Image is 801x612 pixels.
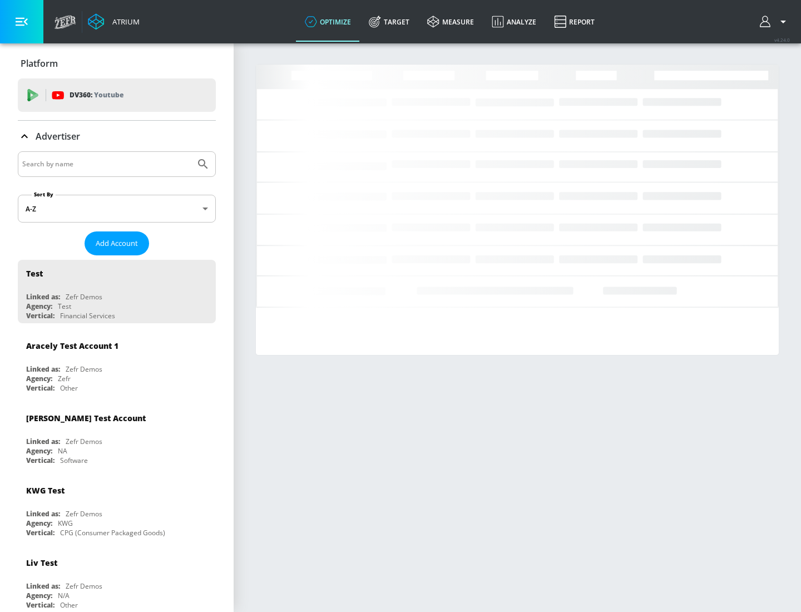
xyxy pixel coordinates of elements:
[18,195,216,223] div: A-Z
[96,237,138,250] span: Add Account
[60,456,88,465] div: Software
[26,413,146,423] div: [PERSON_NAME] Test Account
[26,437,60,446] div: Linked as:
[26,446,52,456] div: Agency:
[18,48,216,79] div: Platform
[18,260,216,323] div: TestLinked as:Zefr DemosAgency:TestVertical:Financial Services
[26,557,57,568] div: Liv Test
[26,528,55,537] div: Vertical:
[26,374,52,383] div: Agency:
[26,383,55,393] div: Vertical:
[94,89,123,101] p: Youtube
[18,477,216,540] div: KWG TestLinked as:Zefr DemosAgency:KWGVertical:CPG (Consumer Packaged Goods)
[60,311,115,320] div: Financial Services
[88,13,140,30] a: Atrium
[483,2,545,42] a: Analyze
[60,528,165,537] div: CPG (Consumer Packaged Goods)
[22,157,191,171] input: Search by name
[85,231,149,255] button: Add Account
[26,302,52,311] div: Agency:
[58,519,73,528] div: KWG
[26,509,60,519] div: Linked as:
[108,17,140,27] div: Atrium
[418,2,483,42] a: measure
[66,437,102,446] div: Zefr Demos
[360,2,418,42] a: Target
[26,456,55,465] div: Vertical:
[545,2,604,42] a: Report
[66,364,102,374] div: Zefr Demos
[18,404,216,468] div: [PERSON_NAME] Test AccountLinked as:Zefr DemosAgency:NAVertical:Software
[58,374,71,383] div: Zefr
[18,332,216,396] div: Aracely Test Account 1Linked as:Zefr DemosAgency:ZefrVertical:Other
[18,121,216,152] div: Advertiser
[32,191,56,198] label: Sort By
[58,446,67,456] div: NA
[26,591,52,600] div: Agency:
[66,581,102,591] div: Zefr Demos
[58,591,70,600] div: N/A
[26,311,55,320] div: Vertical:
[26,581,60,591] div: Linked as:
[774,37,790,43] span: v 4.24.0
[26,485,65,496] div: KWG Test
[26,340,118,351] div: Aracely Test Account 1
[26,364,60,374] div: Linked as:
[296,2,360,42] a: optimize
[21,57,58,70] p: Platform
[18,78,216,112] div: DV360: Youtube
[60,600,78,610] div: Other
[60,383,78,393] div: Other
[26,519,52,528] div: Agency:
[66,509,102,519] div: Zefr Demos
[26,292,60,302] div: Linked as:
[58,302,71,311] div: Test
[26,268,43,279] div: Test
[66,292,102,302] div: Zefr Demos
[26,600,55,610] div: Vertical:
[70,89,123,101] p: DV360:
[36,130,80,142] p: Advertiser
